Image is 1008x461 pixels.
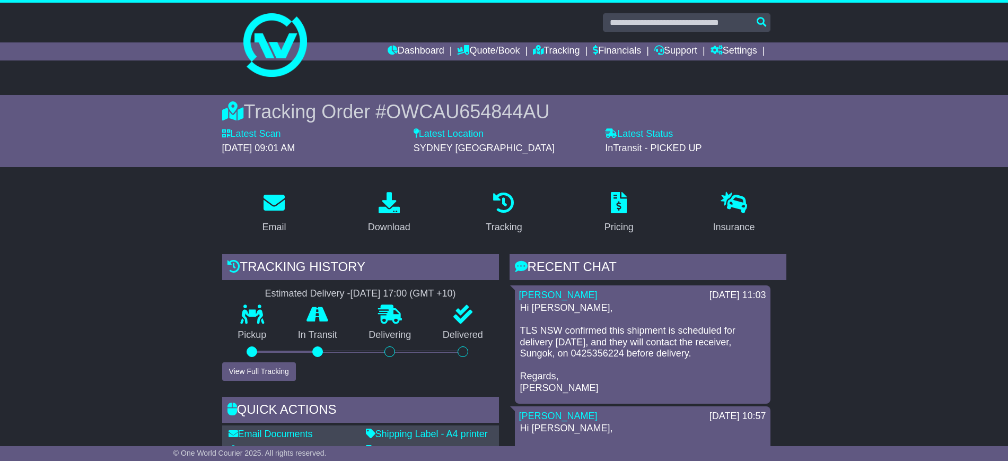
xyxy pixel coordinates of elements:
[519,290,598,300] a: [PERSON_NAME]
[222,288,499,300] div: Estimated Delivery -
[366,429,488,439] a: Shipping Label - A4 printer
[479,188,529,238] a: Tracking
[414,128,484,140] label: Latest Location
[427,329,499,341] p: Delivered
[711,42,757,60] a: Settings
[713,220,755,234] div: Insurance
[706,188,762,238] a: Insurance
[457,42,520,60] a: Quote/Book
[282,329,353,341] p: In Transit
[598,188,641,238] a: Pricing
[520,302,765,394] p: Hi [PERSON_NAME], TLS NSW confirmed this shipment is scheduled for delivery [DATE], and they will...
[654,42,697,60] a: Support
[486,220,522,234] div: Tracking
[604,220,634,234] div: Pricing
[262,220,286,234] div: Email
[519,411,598,421] a: [PERSON_NAME]
[222,143,295,153] span: [DATE] 09:01 AM
[222,254,499,283] div: Tracking history
[388,42,444,60] a: Dashboard
[353,329,427,341] p: Delivering
[414,143,555,153] span: SYDNEY [GEOGRAPHIC_DATA]
[605,128,673,140] label: Latest Status
[361,188,417,238] a: Download
[255,188,293,238] a: Email
[386,101,549,123] span: OWCAU654844AU
[510,254,786,283] div: RECENT CHAT
[593,42,641,60] a: Financials
[222,100,786,123] div: Tracking Order #
[605,143,702,153] span: InTransit - PICKED UP
[222,362,296,381] button: View Full Tracking
[222,128,281,140] label: Latest Scan
[709,290,766,301] div: [DATE] 11:03
[222,397,499,425] div: Quick Actions
[709,411,766,422] div: [DATE] 10:57
[368,220,410,234] div: Download
[173,449,327,457] span: © One World Courier 2025. All rights reserved.
[350,288,456,300] div: [DATE] 17:00 (GMT +10)
[229,429,313,439] a: Email Documents
[222,329,283,341] p: Pickup
[229,445,331,456] a: Download Documents
[533,42,580,60] a: Tracking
